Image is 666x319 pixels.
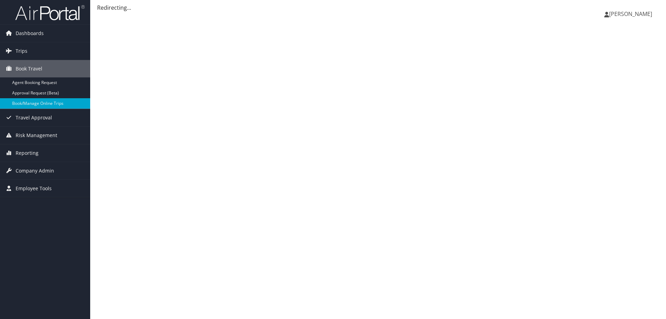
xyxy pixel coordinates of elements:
[604,3,659,24] a: [PERSON_NAME]
[16,127,57,144] span: Risk Management
[97,3,659,12] div: Redirecting...
[16,42,27,60] span: Trips
[16,144,39,162] span: Reporting
[16,60,42,77] span: Book Travel
[16,109,52,126] span: Travel Approval
[16,25,44,42] span: Dashboards
[15,5,85,21] img: airportal-logo.png
[16,180,52,197] span: Employee Tools
[609,10,652,18] span: [PERSON_NAME]
[16,162,54,179] span: Company Admin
